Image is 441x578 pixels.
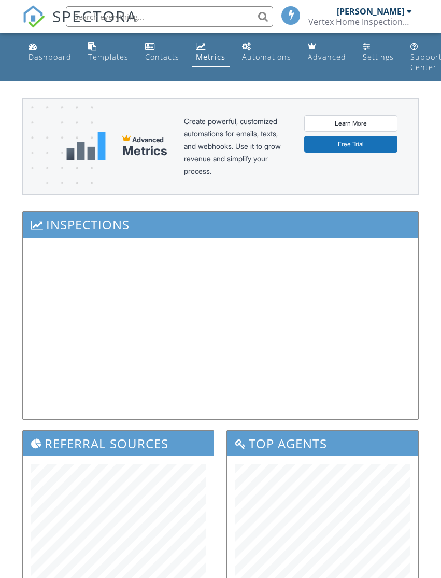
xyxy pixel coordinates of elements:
[22,5,45,28] img: The Best Home Inspection Software - Spectora
[23,99,93,213] img: advanced-banner-bg-f6ff0eecfa0ee76150a1dea9fec4b49f333892f74bc19f1b897a312d7a1b2ff3.png
[304,115,397,132] a: Learn More
[238,37,295,67] a: Automations (Basic)
[23,431,214,456] h3: Referral Sources
[88,52,129,62] div: Templates
[145,52,179,62] div: Contacts
[308,17,412,27] div: Vertex Home Inspections LLC
[66,132,106,160] img: metrics-aadfce2e17a16c02574e7fc40e4d6b8174baaf19895a402c862ea781aae8ef5b.svg
[66,6,273,27] input: Search everything...
[24,37,76,67] a: Dashboard
[184,115,288,177] div: Create powerful, customized automations for emails, texts, and webhooks. Use it to grow revenue a...
[29,52,72,62] div: Dashboard
[84,37,133,67] a: Templates
[304,136,397,153] a: Free Trial
[242,52,291,62] div: Automations
[304,37,350,67] a: Advanced
[308,52,346,62] div: Advanced
[122,144,167,158] div: Metrics
[192,37,230,67] a: Metrics
[196,52,225,62] div: Metrics
[141,37,183,67] a: Contacts
[363,52,394,62] div: Settings
[52,5,137,27] span: SPECTORA
[359,37,398,67] a: Settings
[23,212,419,237] h3: Inspections
[132,135,164,144] span: Advanced
[337,6,404,17] div: [PERSON_NAME]
[22,14,137,36] a: SPECTORA
[227,431,418,456] h3: Top Agents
